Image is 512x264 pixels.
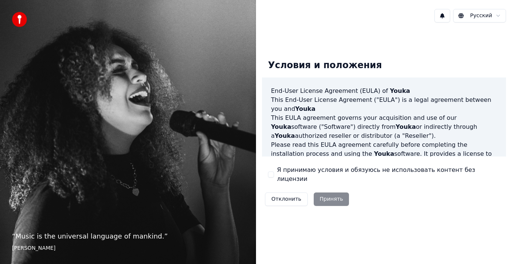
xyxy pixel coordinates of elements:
[295,105,316,112] span: Youka
[277,166,500,183] label: Я принимаю условия и обязуюсь не использовать контент без лицензии
[271,113,497,140] p: This EULA agreement governs your acquisition and use of our software ("Software") directly from o...
[12,231,244,242] p: “ Music is the universal language of mankind. ”
[12,12,27,27] img: youka
[271,123,291,130] span: Youka
[396,123,416,130] span: Youka
[271,87,497,95] h3: End-User License Agreement (EULA) of
[390,87,410,94] span: Youka
[271,95,497,113] p: This End-User License Agreement ("EULA") is a legal agreement between you and
[12,245,244,252] footer: [PERSON_NAME]
[374,150,394,157] span: Youka
[262,54,388,78] div: Условия и положения
[265,192,308,206] button: Отклонить
[275,132,295,139] span: Youka
[271,140,497,176] p: Please read this EULA agreement carefully before completing the installation process and using th...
